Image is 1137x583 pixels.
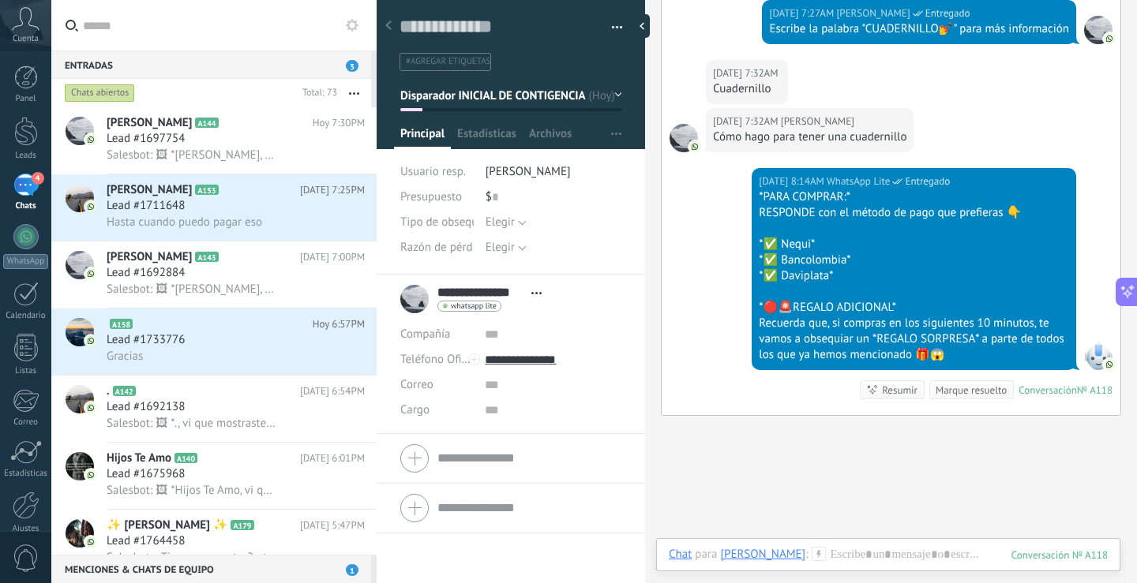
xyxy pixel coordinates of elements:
span: whatsapp lite [451,302,497,310]
span: Gracias [107,349,143,364]
span: Hoy 6:57PM [313,316,365,332]
span: ✨ [PERSON_NAME] ✨ [107,518,227,533]
span: Tipo de obsequio [400,216,487,228]
div: Cuadernillo [713,81,781,97]
span: #agregar etiquetas [406,56,490,67]
span: Jeifer Jimenez [1084,16,1113,44]
span: Lead #1692884 [107,265,185,281]
span: A153 [195,185,218,195]
button: Elegir [486,235,527,260]
span: 4 [32,172,44,185]
a: avataricon[PERSON_NAME]A153[DATE] 7:25PMLead #1711648Hasta cuando puedo pagar eso [51,174,377,241]
span: Lead #1733776 [107,332,185,348]
div: Conversación [1019,383,1077,397]
span: Elegir [486,240,515,255]
span: 1 [346,564,358,576]
div: Entradas [51,50,371,79]
div: Estadísticas [3,469,49,479]
span: [DATE] 6:54PM [300,383,365,399]
a: avataricon[PERSON_NAME]A143[DATE] 7:00PMLead #1692884Salesbot: 🖼 *[PERSON_NAME], vi que mostraste... [51,241,377,308]
div: [DATE] 7:32AM [713,114,781,129]
div: [DATE] 7:27AM [769,6,836,21]
span: Elegir [486,215,515,230]
img: icon [85,469,96,480]
div: Usuario resp. [400,159,474,185]
div: Cargo [400,398,473,423]
span: Lead #1711648 [107,198,185,214]
img: icon [85,268,96,279]
div: № A118 [1077,383,1113,397]
span: Estadísticas [457,126,516,149]
span: Hijos Te Amo [107,450,171,466]
span: A158 [110,319,133,329]
div: Chats [3,201,49,211]
a: avatariconA158Hoy 6:57PMLead #1733776Gracias [51,308,377,375]
span: [PERSON_NAME] [107,249,192,265]
div: Ocultar [634,14,650,38]
span: Cargo [400,404,430,416]
span: Salesbot: 🖼 *Hijos Te Amo, vi que mostraste interés y no quería dejarte fuera por si fue solo una... [107,483,278,498]
div: Tipo de obsequio [400,210,474,235]
span: Entregado [905,174,950,189]
span: . [107,383,110,399]
span: Correo [400,377,433,392]
span: 3 [346,60,358,72]
span: [DATE] 5:47PM [300,518,365,533]
div: $ [486,185,622,210]
div: Panel [3,94,49,104]
div: *PARA COMPRAR:* [759,189,1069,205]
div: Listas [3,366,49,376]
div: Correo [3,417,49,428]
img: icon [85,536,96,547]
span: A143 [195,252,218,262]
div: Menciones & Chats de equipo [51,555,371,583]
div: Resumir [882,383,917,398]
img: icon [85,402,96,413]
div: [DATE] 8:14AM [759,174,827,189]
span: [PERSON_NAME] [107,115,192,131]
div: [DATE] 7:32AM [713,65,781,81]
div: Marque resuelto [936,383,1007,398]
div: Leads [3,151,49,161]
div: Escribe la palabra "CUADERNILLO💅" para más información [769,21,1069,37]
span: para [695,547,717,562]
span: Lead #1675968 [107,466,185,482]
span: WhatsApp Lite [1084,342,1113,370]
span: [DATE] 7:25PM [300,182,365,198]
span: Cuenta [13,34,39,44]
span: Hoy 7:30PM [313,115,365,131]
div: 118 [1011,548,1108,562]
span: A140 [174,453,197,463]
span: [DATE] 7:00PM [300,249,365,265]
span: Archivos [529,126,572,149]
a: avataricon✨ [PERSON_NAME] ✨A179[DATE] 5:47PMLead #1764458Salesbot: ¿Tienes preguntas?, ¿te puedo ... [51,510,377,576]
a: avataricon.A142[DATE] 6:54PMLead #1692138Salesbot: 🖼 *., vi que mostraste interés y no quería dej... [51,376,377,442]
span: [DATE] 6:01PM [300,450,365,466]
div: *🔴🚨REGALO ADICIONAL* [759,300,1069,316]
img: icon [85,134,96,145]
div: Calendario [3,311,49,321]
span: Salesbot: 🖼 *[PERSON_NAME], vi que mostraste interés y no quería dejarte fuera por si fue solo un... [107,282,278,297]
span: Salesbot: 🖼 *[PERSON_NAME], vi que mostraste interés y no quería dejarte fuera por si fue solo un... [107,148,278,163]
span: Jeifer Jimenez (Oficina de Venta) [836,6,910,21]
span: Loraine Altamar [670,124,698,152]
span: Razón de pérdida [400,241,488,253]
span: WhatsApp Lite [827,174,890,189]
div: Razón de pérdida [400,235,474,260]
img: icon [85,335,96,346]
img: com.amocrm.amocrmwa.svg [1104,33,1115,44]
span: Presupuesto [400,189,462,204]
a: avatariconHijos Te AmoA140[DATE] 6:01PMLead #1675968Salesbot: 🖼 *Hijos Te Amo, vi que mostraste i... [51,443,377,509]
span: Salesbot: ¿Tienes preguntas?, ¿te puedo ayudar en algo? [107,550,278,565]
span: Loraine Altamar [781,114,854,129]
div: RESPONDE con el método de pago que prefieras 👇 [759,205,1069,221]
span: Lead #1764458 [107,533,185,549]
div: Presupuesto [400,185,474,210]
span: Salesbot: 🖼 *., vi que mostraste interés y no quería dejarte fuera por si fue solo una distracció... [107,416,278,431]
span: Entregado [925,6,970,21]
div: *✅ Bancolombia* [759,252,1069,268]
div: *✅ Daviplata* [759,268,1069,284]
span: A144 [195,118,218,128]
img: com.amocrm.amocrmwa.svg [1104,359,1115,370]
a: avataricon[PERSON_NAME]A144Hoy 7:30PMLead #1697754Salesbot: 🖼 *[PERSON_NAME], vi que mostraste in... [51,107,377,174]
